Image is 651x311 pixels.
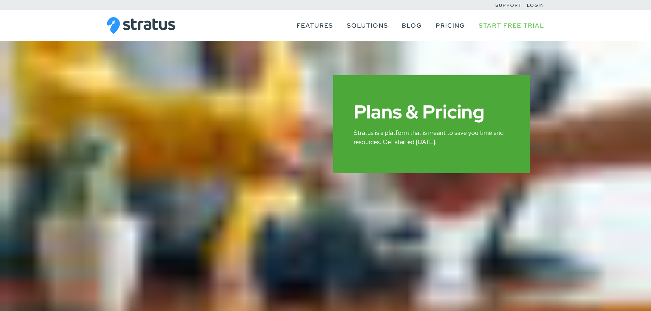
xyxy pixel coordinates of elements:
[347,19,388,32] a: Solutions
[297,19,333,32] a: Features
[354,102,510,121] h1: Plans & Pricing
[527,2,544,8] a: Login
[436,19,465,32] a: Pricing
[479,19,544,32] a: Start Free Trial
[354,128,510,146] p: Stratus is a platform that is meant to save you time and resources. Get started [DATE].
[290,10,544,41] nav: Primary
[496,2,522,8] a: Support
[402,19,422,32] a: Blog
[107,17,175,34] img: Stratus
